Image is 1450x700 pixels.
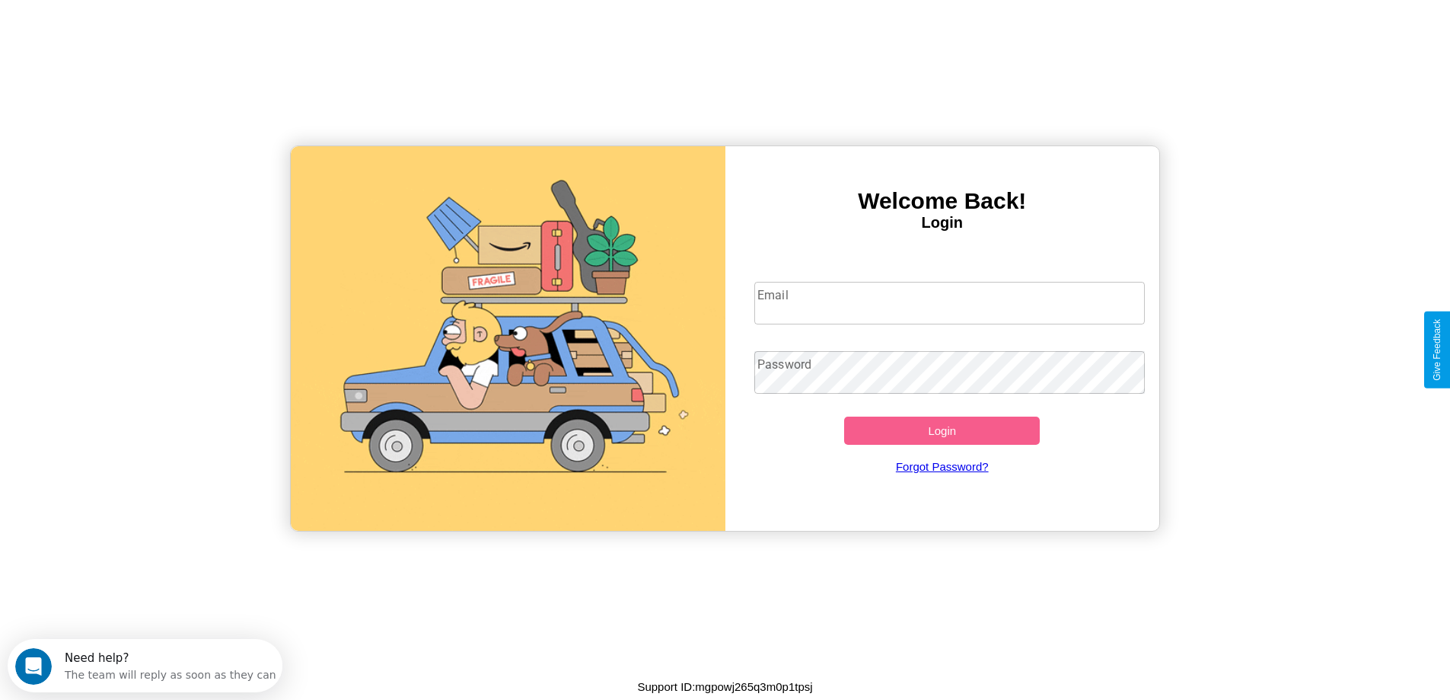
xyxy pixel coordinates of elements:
div: Need help? [57,13,269,25]
div: The team will reply as soon as they can [57,25,269,41]
p: Support ID: mgpowj265q3m0p1tpsj [637,676,812,697]
a: Forgot Password? [747,445,1137,488]
div: Give Feedback [1432,319,1442,381]
img: gif [291,146,725,531]
iframe: Intercom live chat [15,648,52,685]
div: Open Intercom Messenger [6,6,283,48]
h3: Welcome Back! [725,188,1160,214]
button: Login [844,417,1040,445]
h4: Login [725,214,1160,232]
iframe: Intercom live chat discovery launcher [8,639,282,692]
